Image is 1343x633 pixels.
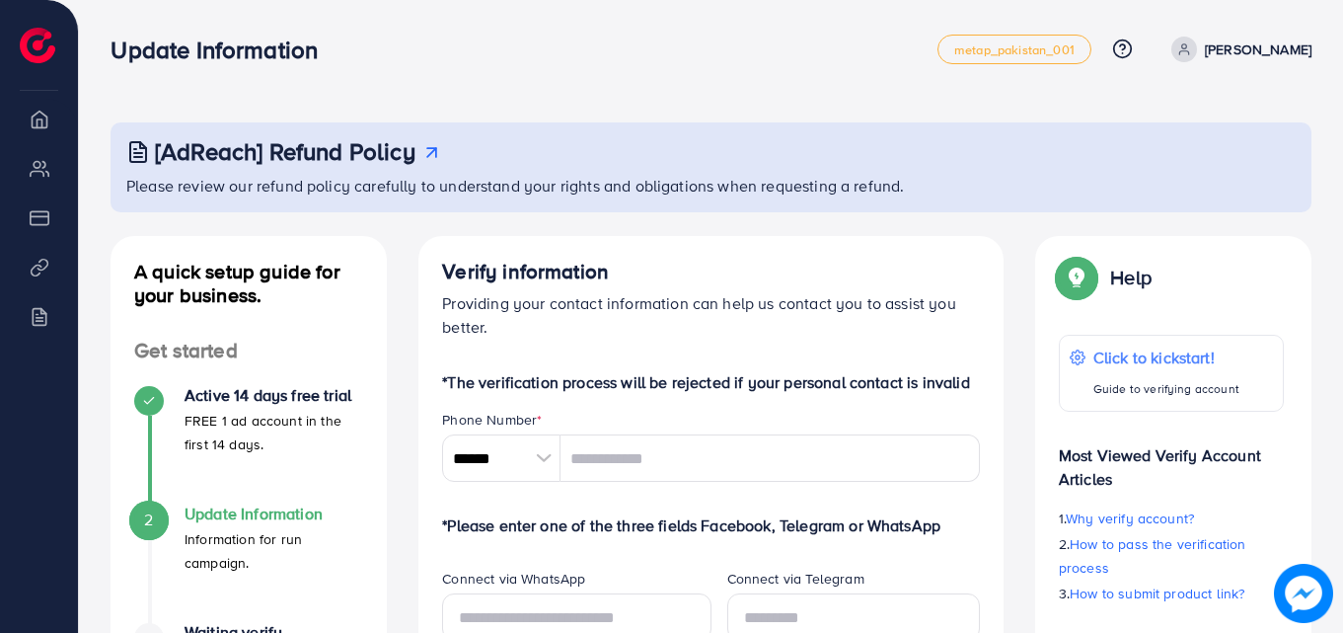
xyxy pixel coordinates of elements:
[1059,260,1094,295] img: Popup guide
[126,174,1300,198] p: Please review our refund policy carefully to understand your rights and obligations when requesti...
[111,505,387,623] li: Update Information
[185,409,363,456] p: FREE 1 ad account in the first 14 days.
[1059,534,1246,578] span: How to pass the verification process
[1066,509,1194,528] span: Why verify account?
[185,527,363,575] p: Information for run campaign.
[442,291,980,339] p: Providing your contact information can help us contact you to assist you better.
[111,339,387,363] h4: Get started
[144,509,153,531] span: 2
[442,260,980,284] h4: Verify information
[442,370,980,394] p: *The verification process will be rejected if your personal contact is invalid
[954,43,1075,56] span: metap_pakistan_001
[155,137,415,166] h3: [AdReach] Refund Policy
[1059,582,1284,605] p: 3.
[185,386,363,405] h4: Active 14 days free trial
[111,36,334,64] h3: Update Information
[442,514,980,537] p: *Please enter one of the three fields Facebook, Telegram or WhatsApp
[1059,428,1284,491] p: Most Viewed Verify Account Articles
[1093,346,1239,369] p: Click to kickstart!
[1059,507,1284,530] p: 1.
[1274,564,1333,623] img: image
[1059,532,1284,580] p: 2.
[1205,38,1311,61] p: [PERSON_NAME]
[185,505,363,523] h4: Update Information
[442,410,542,430] label: Phone Number
[937,35,1091,64] a: metap_pakistan_001
[1070,584,1244,603] span: How to submit product link?
[1110,266,1152,289] p: Help
[1163,37,1311,62] a: [PERSON_NAME]
[1093,377,1239,401] p: Guide to verifying account
[111,260,387,307] h4: A quick setup guide for your business.
[727,569,864,589] label: Connect via Telegram
[442,569,585,589] label: Connect via WhatsApp
[111,386,387,505] li: Active 14 days free trial
[20,28,55,63] img: logo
